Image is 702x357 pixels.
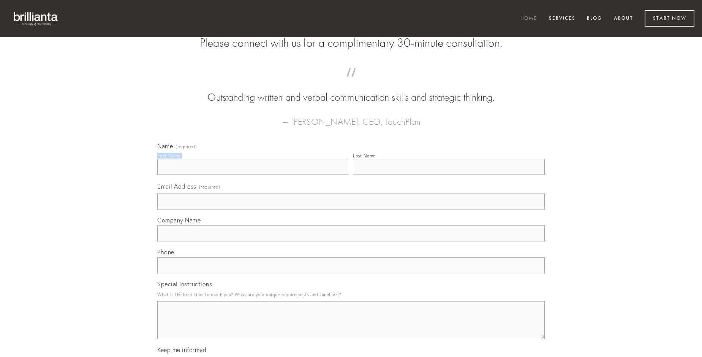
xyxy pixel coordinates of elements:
[157,216,201,224] span: Company Name
[515,13,542,25] a: Home
[157,36,545,50] h2: Please connect with us for a complimentary 30-minute consultation.
[169,75,533,105] blockquote: Outstanding written and verbal communication skills and strategic thinking.
[169,75,533,90] span: “
[157,280,212,288] span: Special Instructions
[609,13,638,25] a: About
[157,346,206,354] span: Keep me informed
[353,153,376,159] div: Last Name
[157,153,180,159] div: First Name
[157,142,173,150] span: Name
[175,144,197,149] span: (required)
[157,289,545,300] p: What is the best time to reach you? What are your unique requirements and timelines?
[582,13,607,25] a: Blog
[169,105,533,129] figcaption: — [PERSON_NAME], CEO, TouchPlan
[645,10,694,27] a: Start Now
[157,248,174,256] span: Phone
[544,13,580,25] a: Services
[199,182,220,192] span: (required)
[157,182,196,190] span: Email Address
[8,8,65,30] img: brillianta - research, strategy, marketing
